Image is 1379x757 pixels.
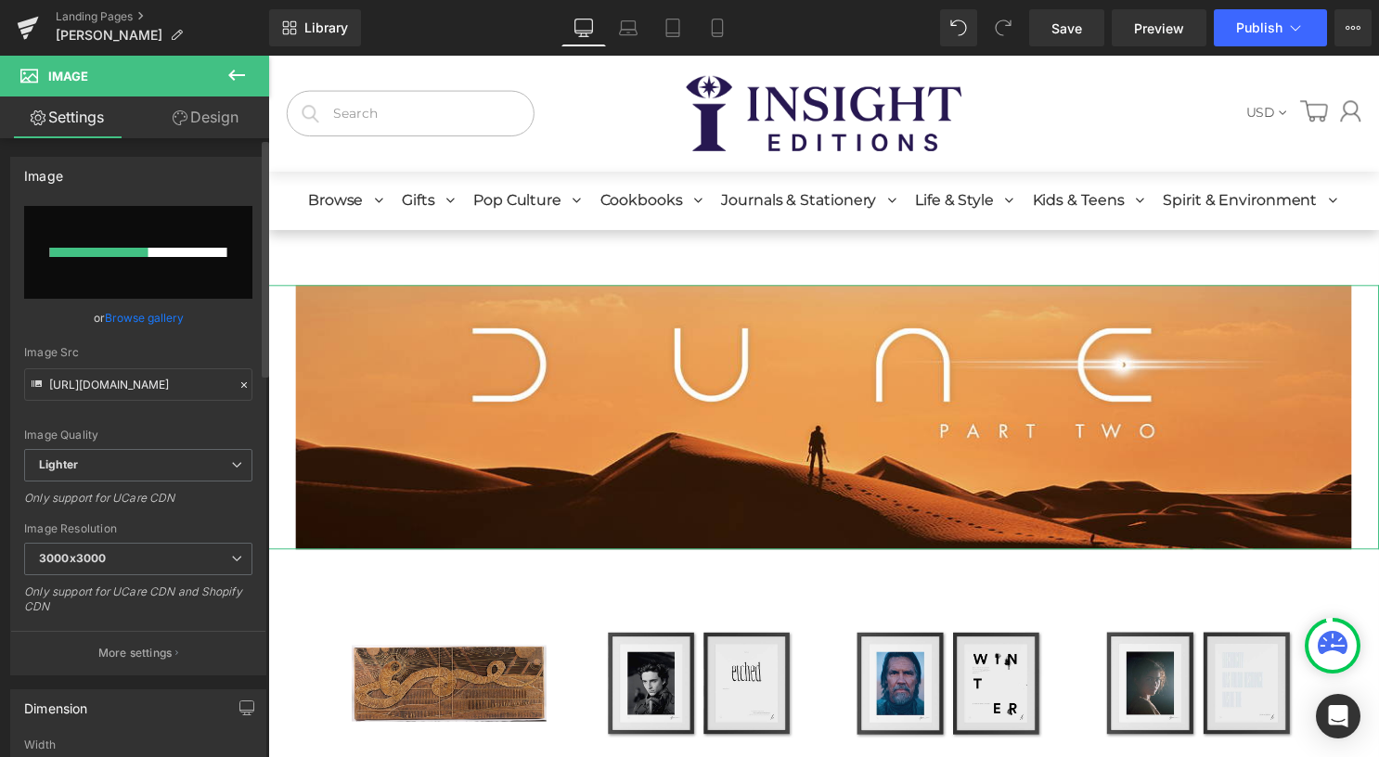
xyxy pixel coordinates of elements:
[39,551,106,565] b: 3000x3000
[24,308,252,327] div: or
[650,117,753,176] a: Life & Style
[985,9,1022,46] button: Redo
[1112,9,1206,46] a: Preview
[773,137,866,155] span: Kids & Teens
[56,28,162,43] span: [PERSON_NAME]
[458,137,615,155] span: Journals & Stationery
[336,137,419,155] span: Cookbooks
[56,9,269,24] a: Landing Pages
[988,49,1030,66] a: USD
[105,302,184,334] a: Browse gallery
[304,19,348,36] span: Library
[654,137,734,155] span: Life & Style
[1236,20,1282,35] span: Publish
[41,137,97,155] span: Browse
[269,9,361,46] a: New Library
[24,368,252,401] input: Link
[138,96,273,138] a: Design
[24,522,252,535] div: Image Resolution
[24,429,252,442] div: Image Quality
[208,137,297,155] span: Pop Culture
[905,137,1061,155] span: Spirit & Environment
[422,20,701,96] img: Insight Editions
[48,69,88,83] span: Image
[561,9,606,46] a: Desktop
[24,491,252,518] div: Only support for UCare CDN
[11,631,265,674] button: More settings
[1084,45,1104,67] a: Account
[900,117,1079,176] a: Spirit & Environment
[1334,9,1372,46] button: More
[24,346,252,359] div: Image Src
[1051,19,1082,38] span: Save
[1316,694,1360,738] div: Open Intercom Messenger
[19,36,268,81] input: Search
[39,457,78,471] b: Lighter
[24,158,63,184] div: Image
[1134,19,1184,38] span: Preview
[454,117,634,176] a: Journals & Stationery
[606,9,651,46] a: Laptop
[24,738,252,751] div: Width
[651,9,695,46] a: Tablet
[135,137,169,155] span: Gifts
[988,49,1018,66] span: USD
[24,690,88,716] div: Dimension
[1214,9,1327,46] button: Publish
[24,584,252,626] div: Only support for UCare CDN and Shopify CDN
[203,117,316,176] a: Pop Culture
[98,645,173,661] p: More settings
[940,9,977,46] button: Undo
[695,9,740,46] a: Mobile
[131,117,187,176] a: Gifts
[36,117,115,176] a: Browse
[768,117,884,176] a: Kids & Teens
[331,117,438,176] a: Cookbooks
